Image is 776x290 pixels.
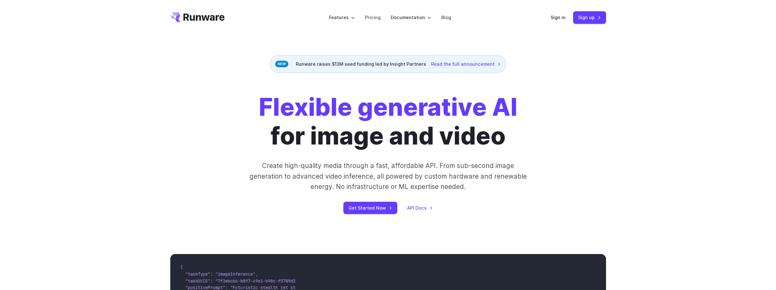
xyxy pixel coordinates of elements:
[551,14,566,21] a: Sign in
[329,14,355,21] label: Features
[407,204,433,211] a: API Docs
[391,14,431,21] label: Documentation
[441,14,451,21] a: Blog
[573,11,606,23] a: Sign up
[270,55,506,73] div: Runware raises $13M seed funding led by Insight Partners
[431,60,501,68] a: Read the full announcement
[249,160,527,192] p: Create high-quality media through a fast, affordable API. From sub-second image generation to adv...
[259,93,517,150] h1: for image and video
[259,93,517,122] strong: Flexible generative AI
[343,202,397,214] a: Get Started Now
[170,12,225,22] a: Go to /
[365,14,381,21] a: Pricing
